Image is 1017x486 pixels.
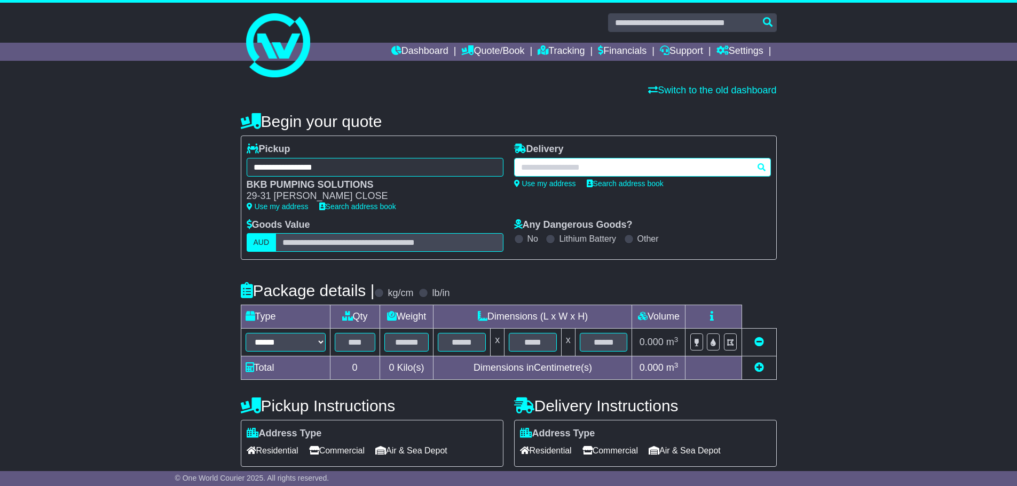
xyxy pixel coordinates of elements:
span: Air & Sea Depot [649,442,721,459]
sup: 3 [674,361,679,369]
label: kg/cm [388,288,413,299]
td: Volume [632,305,685,329]
td: Type [241,305,330,329]
a: Financials [598,43,647,61]
label: Lithium Battery [559,234,616,244]
span: 0 [389,362,394,373]
span: Residential [247,442,298,459]
label: Any Dangerous Goods? [514,219,633,231]
h4: Package details | [241,282,375,299]
span: Air & Sea Depot [375,442,447,459]
a: Switch to the old dashboard [648,85,776,95]
a: Search address book [587,179,664,188]
td: Total [241,356,330,380]
label: No [527,234,538,244]
h4: Begin your quote [241,113,777,130]
span: m [666,362,679,373]
a: Settings [716,43,763,61]
a: Support [660,43,703,61]
td: Qty [330,305,380,329]
span: Residential [520,442,572,459]
a: Search address book [319,202,396,211]
div: 29-31 [PERSON_NAME] CLOSE [247,190,493,202]
typeahead: Please provide city [514,158,771,177]
label: Pickup [247,144,290,155]
span: 0.000 [640,337,664,347]
span: © One World Courier 2025. All rights reserved. [175,474,329,482]
label: Address Type [247,428,322,440]
td: x [491,329,504,356]
span: Commercial [309,442,365,459]
td: Kilo(s) [380,356,433,380]
a: Use my address [247,202,309,211]
label: lb/in [432,288,450,299]
span: Commercial [582,442,638,459]
a: Remove this item [754,337,764,347]
label: AUD [247,233,277,252]
td: Dimensions in Centimetre(s) [433,356,632,380]
td: Weight [380,305,433,329]
a: Use my address [514,179,576,188]
label: Goods Value [247,219,310,231]
h4: Delivery Instructions [514,397,777,415]
label: Other [637,234,659,244]
label: Address Type [520,428,595,440]
h4: Pickup Instructions [241,397,503,415]
td: Dimensions (L x W x H) [433,305,632,329]
td: x [561,329,575,356]
label: Delivery [514,144,564,155]
span: 0.000 [640,362,664,373]
a: Tracking [538,43,585,61]
a: Add new item [754,362,764,373]
div: BKB PUMPING SOLUTIONS [247,179,493,191]
sup: 3 [674,336,679,344]
td: 0 [330,356,380,380]
a: Quote/Book [461,43,524,61]
a: Dashboard [391,43,448,61]
span: m [666,337,679,347]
